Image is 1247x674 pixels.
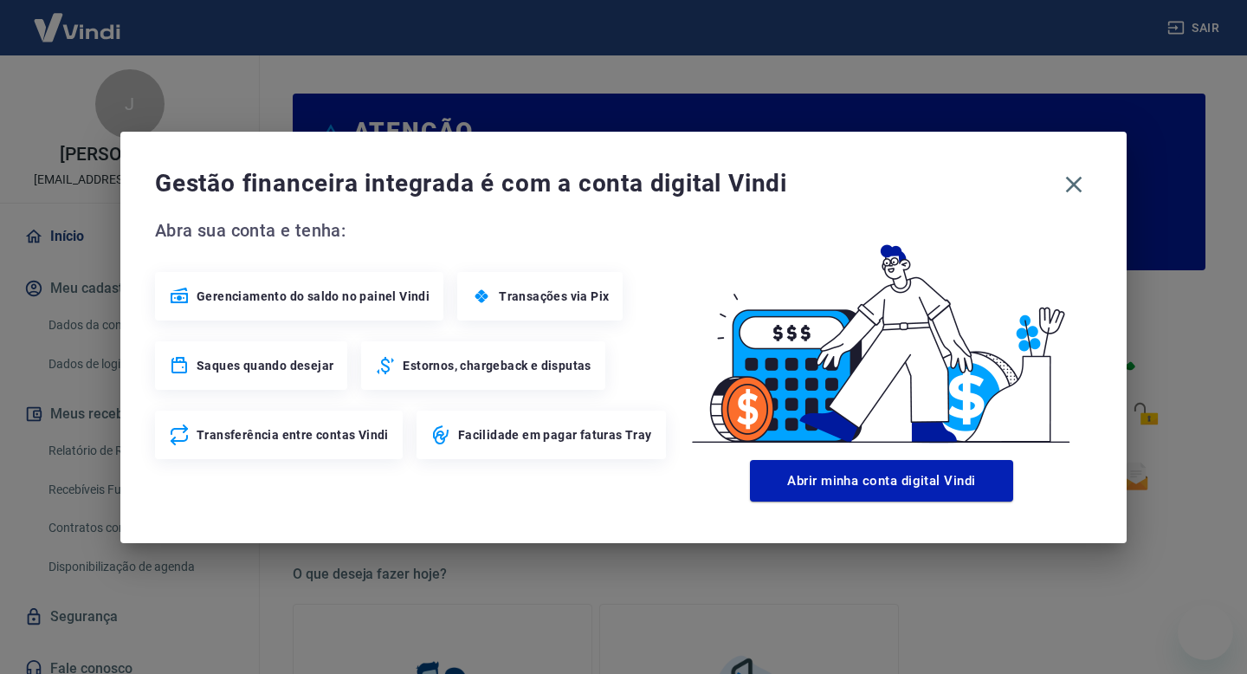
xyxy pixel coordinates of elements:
span: Gerenciamento do saldo no painel Vindi [197,288,430,305]
span: Gestão financeira integrada é com a conta digital Vindi [155,166,1056,201]
span: Transferência entre contas Vindi [197,426,389,444]
span: Facilidade em pagar faturas Tray [458,426,652,444]
span: Saques quando desejar [197,357,333,374]
img: Good Billing [671,217,1092,453]
span: Abra sua conta e tenha: [155,217,671,244]
span: Transações via Pix [499,288,609,305]
iframe: Botão para abrir a janela de mensagens [1178,605,1233,660]
span: Estornos, chargeback e disputas [403,357,591,374]
button: Abrir minha conta digital Vindi [750,460,1013,502]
